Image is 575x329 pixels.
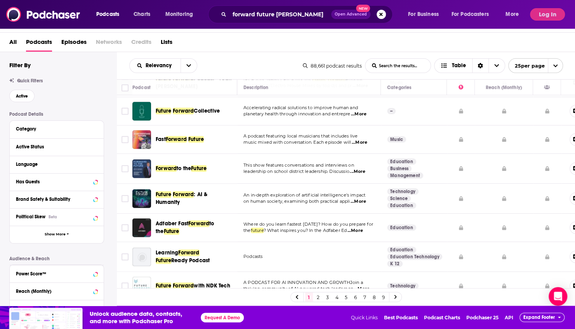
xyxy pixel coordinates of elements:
[122,195,129,202] span: Toggle select row
[96,36,122,52] span: Networks
[132,130,151,149] a: Fast Forward Future
[16,197,91,202] div: Brand Safety & Suitability
[408,9,439,20] span: For Business
[16,177,97,186] button: Has Guests
[16,271,91,277] div: Power Score™
[132,277,151,295] img: Future Forward with NDK Tech
[387,254,442,260] a: Education Technology
[486,83,522,92] div: Reach (Monthly)
[96,9,119,20] span: Podcasts
[122,108,129,115] span: Toggle select row
[194,108,220,114] span: Collective
[132,247,151,266] a: Learning Forward Future Ready Podcast
[146,63,174,68] span: Relevancy
[171,257,210,264] span: Ready Podcast
[16,179,91,185] div: Has Guests
[26,36,52,52] span: Podcasts
[446,8,500,21] button: open menu
[156,249,178,256] span: Learning
[9,111,104,117] p: Podcast Details
[351,111,367,117] span: ...More
[156,165,177,172] span: Forward
[519,313,565,322] button: Expand Footer
[91,8,129,21] button: open menu
[49,214,57,219] div: Beta
[387,158,416,165] a: Education
[229,8,331,21] input: Search podcasts, credits, & more...
[122,136,129,143] span: Toggle select row
[243,192,365,198] span: An in-depth exploration of artificial intelligence's impact
[352,139,367,146] span: ...More
[156,220,188,227] span: Adfaber Fast
[387,247,416,253] a: Education
[387,202,416,209] a: Education
[243,105,358,110] span: Accelerating radical solutions to improve human and
[434,58,505,73] button: Choose View
[314,292,322,302] a: 2
[387,165,412,172] a: Business
[156,136,166,143] span: Fast
[506,9,519,20] span: More
[164,228,179,235] span: Future
[132,218,151,237] img: Adfaber Fast Forward to the Future
[201,313,244,322] button: Request A Demo
[305,292,313,302] a: 1
[387,108,396,114] p: --
[347,228,363,234] span: ...More
[132,189,151,208] img: Future Forward: AI & Humanity
[9,36,17,52] a: All
[122,224,129,231] span: Toggle select row
[166,136,187,143] span: Forward
[243,162,354,168] span: This show features conversations and interviews on
[173,191,194,198] span: Forward
[181,59,197,73] button: open menu
[354,286,370,292] span: ...More
[9,308,84,329] img: Insights visual
[156,220,214,235] span: to the
[243,169,349,174] span: leadership on school district leadership. Discussio
[130,63,181,68] button: open menu
[331,10,370,19] button: Open AdvancedNew
[16,144,92,150] div: Active Status
[243,286,353,291] span: thriving community of AI-powered tech leaders an
[243,139,351,145] span: music mixed with conversation. Each episode will
[61,36,87,52] a: Episodes
[243,83,268,92] div: Description
[16,289,91,294] div: Reach (Monthly)
[387,83,411,92] div: Categories
[459,83,463,92] div: Power Score
[549,287,567,306] div: Open Intercom Messenger
[156,107,220,115] a: FutureForwardCollective
[90,310,195,325] span: Unlock audience data, contacts, and more with Podchaser Pro
[356,5,370,12] span: New
[160,8,203,21] button: open menu
[156,220,233,235] a: Adfaber FastForwardto theFuture
[251,228,264,233] span: future
[122,165,129,172] span: Toggle select row
[424,315,460,320] a: Podcast Charts
[243,280,363,285] span: A PODCAST FOR AI INNOVATION AND GROWTHJoin a
[122,282,129,289] span: Toggle select row
[156,191,171,198] span: Future
[161,36,172,52] a: Lists
[156,249,233,265] a: LearningForwardFutureReady Podcast
[243,198,350,204] span: on human society, examining both practical appli
[9,61,31,69] h2: Filter By
[387,172,423,179] a: Management
[387,225,416,231] a: Education
[243,111,350,117] span: planetary health through innovation and entrepre
[384,315,418,320] a: Best Podcasts
[156,108,171,114] span: Future
[122,253,129,260] span: Toggle select row
[215,5,400,23] div: Search podcasts, credits, & more...
[500,8,528,21] button: open menu
[403,8,448,21] button: open menu
[134,9,150,20] span: Charts
[16,159,97,169] button: Language
[243,221,373,227] span: Where do you learn fastest [DATE]? How do you prepare for
[16,212,97,221] button: Political SkewBeta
